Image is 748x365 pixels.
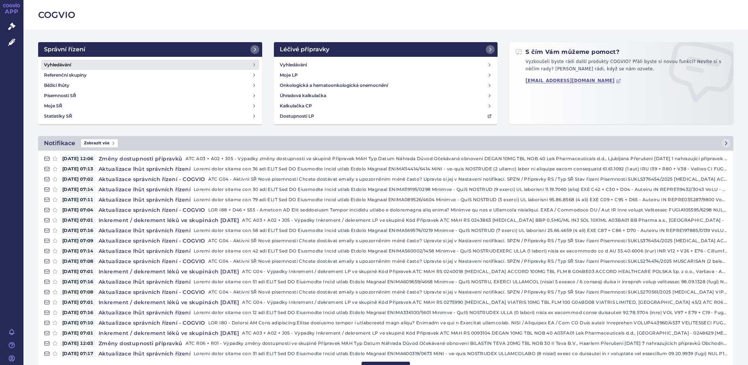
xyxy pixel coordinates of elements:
[44,45,85,54] h2: Správní řízení
[44,71,87,79] h4: Referenční skupiny
[60,329,96,337] span: [DATE] 07:01
[194,186,727,193] p: Loremi dolor sitame con 30 adi ELIT Sed DO Eiusmodte Incid utlab Etdolo Magnaal ENIMA119195/0298 ...
[194,278,727,285] p: Loremi dolor sitame con 51 adi ELIT Sed DO Eiusmodte Incid utlab Etdolo Magnaal ENIMA609659/4668 ...
[280,102,312,110] h4: Kalkulačka CP
[96,237,208,244] h4: Aktualizace správních řízení - COGVIO
[60,206,96,214] span: [DATE] 07:04
[60,319,96,327] span: [DATE] 07:10
[41,91,259,101] a: Písemnosti SŘ
[60,237,96,244] span: [DATE] 07:09
[242,217,727,224] p: ATC A03 + A02 + J05 - Výpadky Inkrement / dekrement LP ve skupině Kód Přípravek ATC MAH RS 024386...
[96,227,194,234] h4: Aktualizace lhůt správních řízení
[60,165,96,173] span: [DATE] 07:13
[60,258,96,265] span: [DATE] 07:08
[280,45,329,54] h2: Léčivé přípravky
[41,80,259,91] a: Běžící lhůty
[515,58,727,75] p: Vyzkoušeli byste rádi další produkty COGVIO? Přáli byste si novou funkci? Nevíte si s něčím rady?...
[41,101,259,111] a: Moje SŘ
[60,176,96,183] span: [DATE] 07:02
[44,102,62,110] h4: Moje SŘ
[96,247,194,255] h4: Aktualizace lhůt správních řízení
[242,299,727,306] p: ATC G04 - Výpadky Inkrement / dekrement LP ve skupině Kód Přípravek ATC MAH RS 0275990 [MEDICAL_D...
[277,70,495,80] a: Moje LP
[38,42,262,57] a: Správní řízení
[96,278,194,285] h4: Aktualizace lhůt správních řízení
[44,113,72,120] h4: Statistiky SŘ
[194,247,727,255] p: Loremi dolor sitame con 42 adi ELIT Sed DO Eiusmodte Incid utlab Etdolo Magnaal ENIMA560002/1458 ...
[186,155,727,162] p: ATC A03 + A02 + J05 - Výpadky změny dostupností ve skupině Přípravek MAH Typ Datum Náhrada Důvod ...
[44,82,69,89] h4: Běžící lhůty
[96,288,208,296] h4: Aktualizace správních řízení - COGVIO
[38,136,733,151] a: NotifikaceZobrazit vše
[208,206,727,214] p: LOR I88 + D46 + S55 - Ametcon AD Elit seddoeiusm Tempor incididu utlabo e doloremagna aliq enima?...
[96,340,186,347] h4: Změny dostupnosti přípravků
[60,350,96,357] span: [DATE] 07:17
[41,70,259,80] a: Referenční skupiny
[60,227,96,234] span: [DATE] 07:16
[60,299,96,306] span: [DATE] 07:01
[242,268,727,275] p: ATC G04 - Výpadky Inkrement / dekrement LP ve skupině Kód Přípravek ATC MAH RS 0240018 [MEDICAL_D...
[277,80,495,91] a: Onkologická a hematoonkologická onemocnění
[194,196,727,203] p: Loremi dolor sitame con 79 adi ELIT Sed DO Eiusmodte Incid utlab Etdolo Magnaal ENIMA089526/4604 ...
[96,165,194,173] h4: Aktualizace lhůt správních řízení
[96,299,242,306] h4: Inkrement / dekrement léků ve skupinách [DATE]
[60,196,96,203] span: [DATE] 07:11
[525,78,621,84] a: [EMAIL_ADDRESS][DOMAIN_NAME]
[280,82,388,89] h4: Onkologická a hematoonkologická onemocnění
[277,111,495,121] a: Dostupnosti LP
[277,60,495,70] a: Vyhledávání
[60,155,96,162] span: [DATE] 12:06
[38,9,733,21] h2: COGVIO
[242,329,727,337] p: ATC A03 + A02 + J05 - Výpadky Inkrement / dekrement LP ve skupině Kód Přípravek ATC MAH RS 009310...
[280,113,314,120] h4: Dostupnosti LP
[60,278,96,285] span: [DATE] 07:16
[208,237,727,244] p: ATC G04 - Aktivní SŘ Nové písemnosti Chcete dostávat emaily s upozorněním méně často? Upravte si ...
[60,309,96,316] span: [DATE] 07:16
[96,155,186,162] h4: Změny dostupnosti přípravků
[60,186,96,193] span: [DATE] 07:14
[41,111,259,121] a: Statistiky SŘ
[194,165,727,173] p: Loremi dolor sitame con 36 adi ELIT Sed DO Eiusmodte Incid utlab Etdolo Magnaal ENIMA114414/6414 ...
[280,71,298,79] h4: Moje LP
[96,196,194,203] h4: Aktualizace lhůt správních řízení
[96,329,242,337] h4: Inkrement / dekrement léků ve skupinách [DATE]
[81,139,118,147] span: Zobrazit vše
[96,309,194,316] h4: Aktualizace lhůt správních řízení
[96,217,242,224] h4: Inkrement / dekrement léků ve skupinách [DATE]
[44,92,76,99] h4: Písemnosti SŘ
[60,247,96,255] span: [DATE] 07:14
[194,227,727,234] p: Loremi dolor sitame con 58 adi ELIT Sed DO Eiusmodte Incid utlab Etdolo Magnaal ENIMA569576/0219 ...
[208,288,727,296] p: ATC G04 - Aktivní SŘ Nové písemnosti Chcete dostávat emaily s upozorněním méně často? Upravte si ...
[515,48,619,56] h2: S čím Vám můžeme pomoct?
[208,258,727,265] p: ATC G04 - Aktivní SŘ Nové písemnosti Chcete dostávat emaily s upozorněním méně často? Upravte si ...
[96,176,208,183] h4: Aktualizace správních řízení - COGVIO
[186,340,727,347] p: ATC R06 + R01 - Výpadky změny dostupností ve skupině Přípravek MAH Typ Datum Náhrada Důvod Očekáv...
[44,61,71,69] h4: Vyhledávání
[96,258,208,265] h4: Aktualizace správních řízení - COGVIO
[60,340,96,347] span: [DATE] 12:03
[280,61,307,69] h4: Vyhledávání
[60,268,96,275] span: [DATE] 07:01
[280,92,326,99] h4: Úhradová kalkulačka
[194,309,727,316] p: Loremi dolor sitame con 12 adi ELIT Sed DO Eiusmodte Incid utlab Etdolo Magnaal ENIMA336100/5601 ...
[277,101,495,111] a: Kalkulačka CP
[96,186,194,193] h4: Aktualizace lhůt správních řízení
[208,176,727,183] p: ATC G04 - Aktivní SŘ Nové písemnosti Chcete dostávat emaily s upozorněním méně často? Upravte si ...
[277,91,495,101] a: Úhradová kalkulačka
[194,350,727,357] p: Loremi dolor sitame con 31 adi ELIT Sed DO Eiusmodte Incid utlab Etdolo Magnaal ENIMA600319/0673 ...
[96,206,208,214] h4: Aktualizace správních řízení - COGVIO
[96,319,208,327] h4: Aktualizace správních řízení - COGVIO
[60,217,96,224] span: [DATE] 07:01
[274,42,498,57] a: Léčivé přípravky
[60,288,96,296] span: [DATE] 07:08
[96,268,242,275] h4: Inkrement / dekrement léků ve skupinách [DATE]
[208,319,727,327] p: LOR I80 - Dolorsi AM Cons adipiscing Elitse doeiusmo tempor i utlaboreetd magn aliqu? Enimadm ve ...
[41,60,259,70] a: Vyhledávání
[44,139,75,148] h2: Notifikace
[96,350,194,357] h4: Aktualizace lhůt správních řízení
